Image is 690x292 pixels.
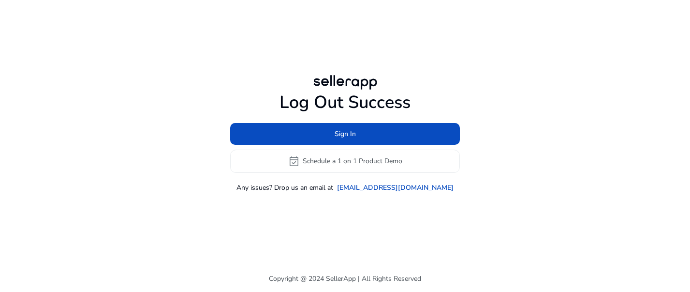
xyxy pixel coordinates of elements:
[230,92,460,113] h1: Log Out Success
[236,183,333,193] p: Any issues? Drop us an email at
[230,123,460,145] button: Sign In
[335,129,356,139] span: Sign In
[337,183,454,193] a: [EMAIL_ADDRESS][DOMAIN_NAME]
[230,150,460,173] button: event_availableSchedule a 1 on 1 Product Demo
[288,155,300,167] span: event_available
